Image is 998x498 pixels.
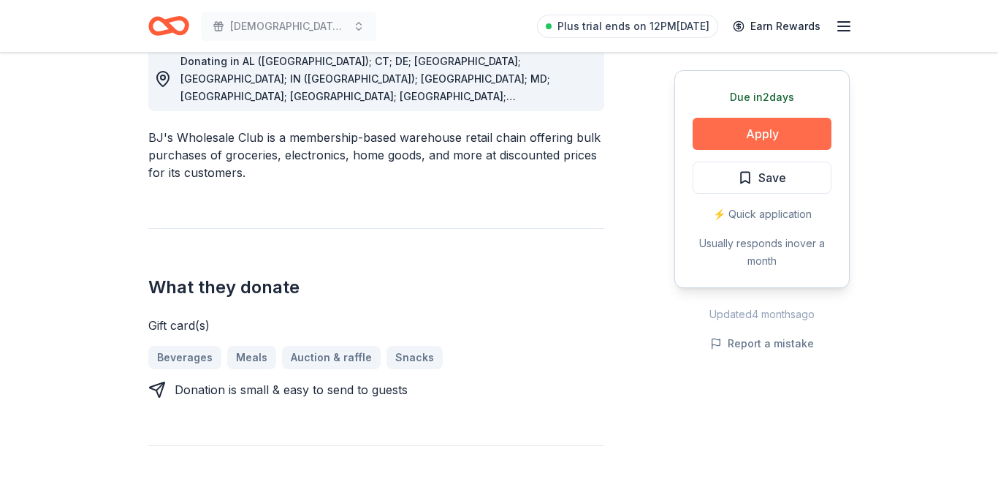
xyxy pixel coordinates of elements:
div: Due in 2 days [693,88,831,106]
div: Donation is small & easy to send to guests [175,381,408,399]
button: [DEMOGRAPHIC_DATA][GEOGRAPHIC_DATA] Annual Joy Night [201,12,376,41]
a: Beverages [148,346,221,369]
button: Apply [693,118,831,150]
span: Donating in AL ([GEOGRAPHIC_DATA]); CT; DE; [GEOGRAPHIC_DATA]; [GEOGRAPHIC_DATA]; IN ([GEOGRAPHIC... [180,55,550,155]
button: Save [693,162,831,194]
div: Gift card(s) [148,317,604,334]
span: [DEMOGRAPHIC_DATA][GEOGRAPHIC_DATA] Annual Joy Night [230,18,347,35]
a: Meals [227,346,276,369]
a: Home [148,9,189,43]
span: Plus trial ends on 12PM[DATE] [557,18,709,35]
div: ⚡️ Quick application [693,205,831,223]
div: Updated 4 months ago [674,306,850,323]
a: Auction & raffle [282,346,381,369]
div: BJ's Wholesale Club is a membership-based warehouse retail chain offering bulk purchases of groce... [148,129,604,181]
h2: What they donate [148,276,604,299]
div: Usually responds in over a month [693,235,831,270]
a: Earn Rewards [724,13,829,39]
span: Save [758,168,786,187]
a: Plus trial ends on 12PM[DATE] [537,15,718,38]
a: Snacks [386,346,443,369]
button: Report a mistake [710,335,814,352]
